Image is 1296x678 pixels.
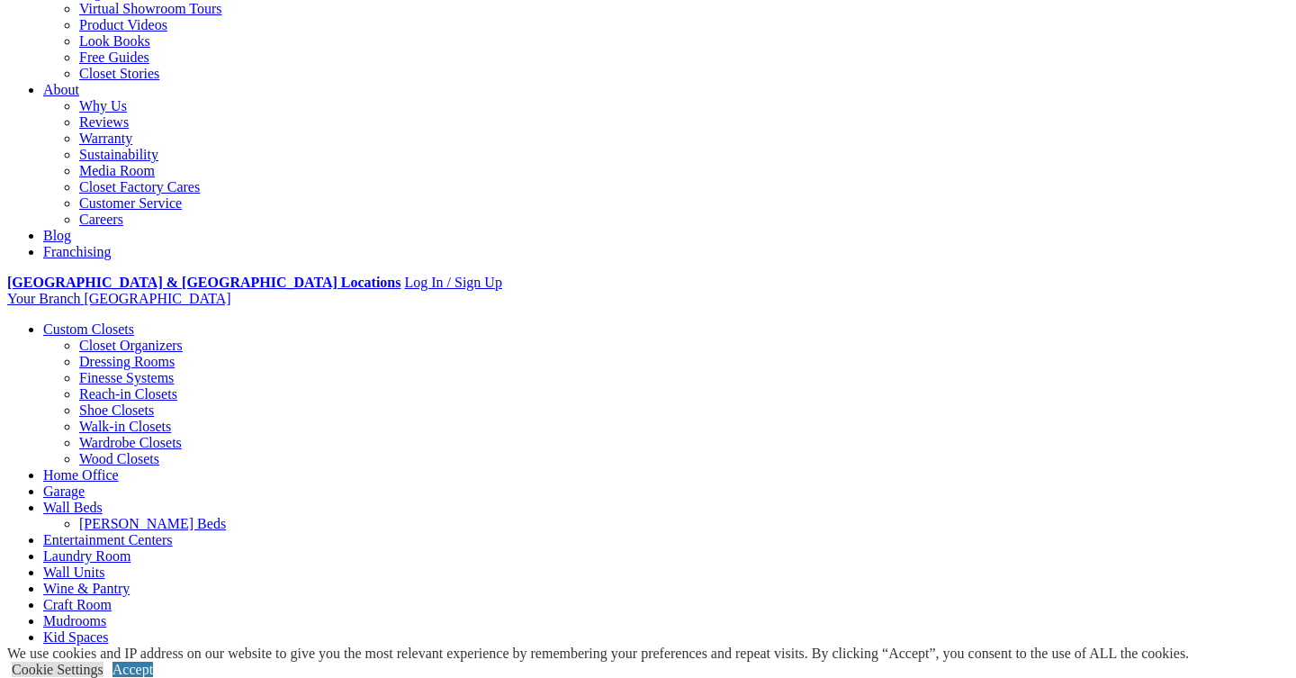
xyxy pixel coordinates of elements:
[43,581,130,596] a: Wine & Pantry
[43,613,106,628] a: Mudrooms
[43,565,104,580] a: Wall Units
[43,500,103,515] a: Wall Beds
[84,291,230,306] span: [GEOGRAPHIC_DATA]
[79,66,159,81] a: Closet Stories
[79,338,183,353] a: Closet Organizers
[43,548,130,564] a: Laundry Room
[7,291,231,306] a: Your Branch [GEOGRAPHIC_DATA]
[79,212,123,227] a: Careers
[79,386,177,402] a: Reach-in Closets
[7,291,80,306] span: Your Branch
[79,195,182,211] a: Customer Service
[43,532,173,547] a: Entertainment Centers
[79,435,182,450] a: Wardrobe Closets
[79,50,149,65] a: Free Guides
[79,451,159,466] a: Wood Closets
[79,516,226,531] a: [PERSON_NAME] Beds
[79,1,222,16] a: Virtual Showroom Tours
[43,321,134,337] a: Custom Closets
[79,179,200,194] a: Closet Factory Cares
[79,419,171,434] a: Walk-in Closets
[79,147,158,162] a: Sustainability
[43,244,112,259] a: Franchising
[43,82,79,97] a: About
[43,467,119,483] a: Home Office
[43,597,112,612] a: Craft Room
[79,33,150,49] a: Look Books
[43,629,108,645] a: Kid Spaces
[7,646,1189,662] div: We use cookies and IP address on our website to give you the most relevant experience by remember...
[7,275,400,290] a: [GEOGRAPHIC_DATA] & [GEOGRAPHIC_DATA] Locations
[12,662,103,677] a: Cookie Settings
[404,275,501,290] a: Log In / Sign Up
[79,402,154,418] a: Shoe Closets
[79,17,167,32] a: Product Videos
[79,131,132,146] a: Warranty
[79,354,175,369] a: Dressing Rooms
[43,484,85,499] a: Garage
[79,370,174,385] a: Finesse Systems
[43,228,71,243] a: Blog
[112,662,153,677] a: Accept
[79,114,129,130] a: Reviews
[79,163,155,178] a: Media Room
[79,98,127,113] a: Why Us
